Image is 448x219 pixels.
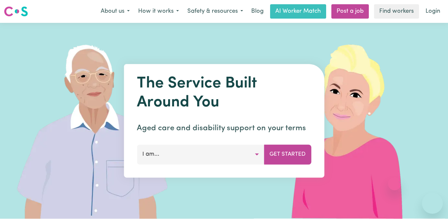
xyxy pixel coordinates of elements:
a: Post a job [331,4,369,19]
button: How it works [134,5,183,18]
button: Get Started [264,145,311,164]
img: Careseekers logo [4,6,28,17]
iframe: Close message [388,177,401,190]
h1: The Service Built Around You [137,74,311,112]
button: About us [96,5,134,18]
button: Safety & resources [183,5,247,18]
a: AI Worker Match [270,4,326,19]
a: Blog [247,4,267,19]
a: Login [422,4,444,19]
iframe: Button to launch messaging window [422,193,443,214]
a: Careseekers logo [4,4,28,19]
a: Find workers [374,4,419,19]
p: Aged care and disability support on your terms [137,122,311,134]
button: I am... [137,145,264,164]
